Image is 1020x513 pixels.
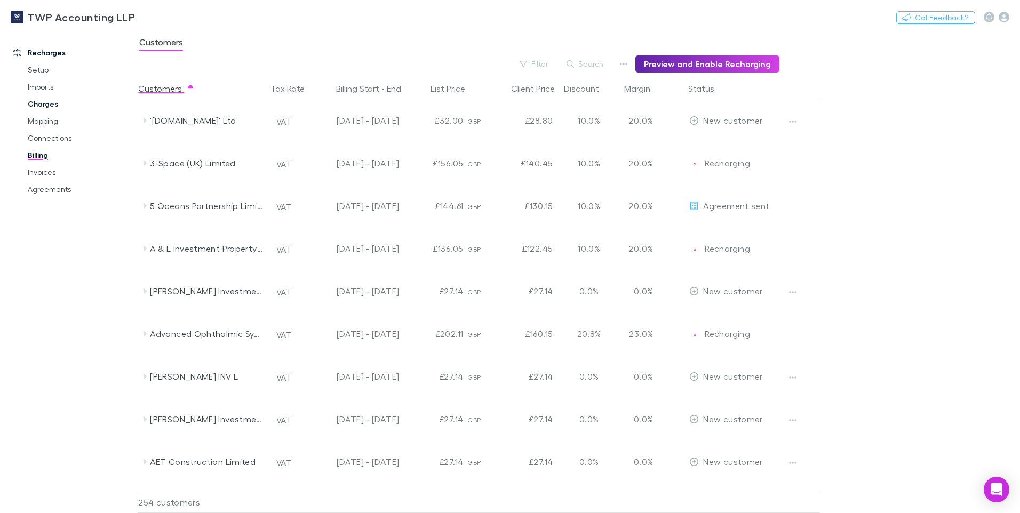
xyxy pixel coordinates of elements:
button: VAT [272,369,297,386]
div: [DATE] - [DATE] [312,185,399,227]
p: 0.0% [625,285,653,298]
span: GBP [467,459,481,467]
p: 20.0% [625,157,653,170]
div: £27.14 [403,355,467,398]
a: Agreements [17,181,144,198]
div: 0.0% [557,398,621,440]
button: Tax Rate [270,78,317,99]
div: 0.0% [557,355,621,398]
div: 254 customers [138,492,266,513]
div: [DATE] - [DATE] [312,227,399,270]
a: Imports [17,78,144,95]
span: GBP [467,288,481,296]
a: Billing [17,147,144,164]
div: [DATE] - [DATE] [312,99,399,142]
div: AET Construction LimitedVAT[DATE] - [DATE]£27.14GBP£27.140.0%0.0%EditNew customer [138,440,825,483]
a: Recharges [2,44,144,61]
span: New customer [703,456,762,467]
div: 10.0% [557,99,621,142]
div: 5 Oceans Partnership Limited [150,185,263,227]
button: List Price [431,78,478,99]
p: 0.0% [625,455,653,468]
span: GBP [467,416,481,424]
a: TWP Accounting LLP [4,4,141,30]
button: Preview and Enable Recharging [635,55,779,73]
span: GBP [467,160,481,168]
div: 3-Space (UK) LimitedVAT[DATE] - [DATE]£156.05GBP£140.4510.0%20.0%EditRechargingRecharging [138,142,825,185]
button: Search [561,58,610,70]
button: Billing Start - End [336,78,414,99]
span: GBP [467,245,481,253]
div: 0.0% [557,440,621,483]
a: Invoices [17,164,144,181]
button: VAT [272,284,297,301]
h3: TWP Accounting LLP [28,11,135,23]
button: VAT [272,326,297,343]
div: £160.15 [493,312,557,355]
div: 10.0% [557,142,621,185]
div: 10.0% [557,185,621,227]
div: '[DOMAIN_NAME]' Ltd [150,99,263,142]
div: [DATE] - [DATE] [312,142,399,185]
div: £156.05 [403,142,467,185]
button: Margin [624,78,663,99]
span: Agreement sent [703,201,769,211]
div: Advanced Ophthalmic Systems LtdVAT[DATE] - [DATE]£202.11GBP£160.1520.8%23.0%EditRechargingRecharging [138,312,825,355]
div: 3-Space (UK) Limited [150,142,263,185]
div: '[DOMAIN_NAME]' LtdVAT[DATE] - [DATE]£32.00GBP£28.8010.0%20.0%EditNew customer [138,99,825,142]
div: £140.45 [493,142,557,185]
span: Recharging [705,243,750,253]
img: TWP Accounting LLP's Logo [11,11,23,23]
div: AET Construction Limited [150,440,263,483]
div: [PERSON_NAME] Investments LimitedVAT[DATE] - [DATE]£27.14GBP£27.140.0%0.0%EditNew customer [138,270,825,312]
span: GBP [467,117,481,125]
span: New customer [703,286,762,296]
span: New customer [703,115,762,125]
p: 20.0% [625,242,653,255]
div: £27.14 [493,355,557,398]
button: VAT [272,412,297,429]
div: £27.14 [493,270,557,312]
a: Setup [17,61,144,78]
span: GBP [467,373,481,381]
div: £144.61 [403,185,467,227]
div: A & L Investment Property Limited [150,227,263,270]
div: [DATE] - [DATE] [312,355,399,398]
span: GBP [467,331,481,339]
div: £136.05 [403,227,467,270]
div: [DATE] - [DATE] [312,440,399,483]
button: VAT [272,156,297,173]
div: £130.15 [493,185,557,227]
button: VAT [272,241,297,258]
div: [PERSON_NAME] Investments Portfolio LimitedVAT[DATE] - [DATE]£27.14GBP£27.140.0%0.0%EditNew customer [138,398,825,440]
div: £28.80 [493,99,557,142]
div: £122.45 [493,227,557,270]
p: 0.0% [625,370,653,383]
button: Discount [564,78,612,99]
div: £27.14 [403,270,467,312]
button: Client Price [511,78,568,99]
div: [DATE] - [DATE] [312,398,399,440]
a: Mapping [17,113,144,130]
span: Customers [139,37,183,51]
div: £27.14 [493,398,557,440]
img: Recharging [689,159,700,170]
div: £32.00 [403,99,467,142]
button: Status [688,78,727,99]
div: £202.11 [403,312,467,355]
div: 5 Oceans Partnership LimitedVAT[DATE] - [DATE]£144.61GBP£130.1510.0%20.0%EditAgreement sent [138,185,825,227]
a: Connections [17,130,144,147]
span: New customer [703,371,762,381]
button: Got Feedback? [896,11,975,24]
div: 20.8% [557,312,621,355]
p: 23.0% [625,327,653,340]
div: [PERSON_NAME] Investments Limited [150,270,263,312]
div: [PERSON_NAME] INV LVAT[DATE] - [DATE]£27.14GBP£27.140.0%0.0%EditNew customer [138,355,825,398]
div: £27.14 [403,440,467,483]
div: [PERSON_NAME] INV L [150,355,263,398]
